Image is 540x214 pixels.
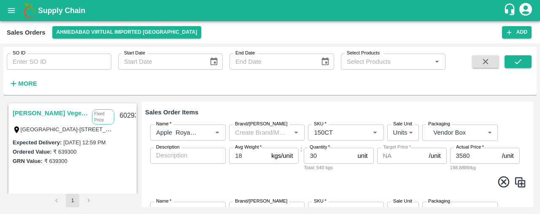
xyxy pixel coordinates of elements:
[304,148,354,164] input: 0.0
[235,144,262,151] label: Avg Weight
[502,26,532,38] button: Add
[503,3,518,18] div: customer-support
[212,127,223,138] button: Open
[13,149,51,155] label: Ordered Value:
[271,151,293,160] p: kgs/unit
[450,164,520,171] div: 198.8889/kg
[428,121,450,127] label: Packaging
[314,121,326,127] label: SKU
[156,144,180,151] label: Description
[156,198,171,205] label: Name
[124,50,145,57] label: Start Date
[153,127,198,138] input: Name
[92,109,114,125] p: Fixed Price
[52,26,202,38] button: Select DC
[433,128,484,137] p: Vendor Box
[432,56,443,67] button: Open
[21,2,38,19] img: logo
[370,127,381,138] button: Open
[235,198,287,205] label: Brand/[PERSON_NAME]
[383,144,411,151] label: Target Price
[13,50,25,57] label: SO ID
[206,54,222,70] button: Choose date
[235,50,255,57] label: End Date
[229,148,268,164] input: 0.0
[514,176,526,189] img: CloneIcon
[53,149,76,155] label: ₹ 639300
[13,158,43,164] label: GRN Value:
[156,121,171,127] label: Name
[310,127,356,138] input: SKU
[310,144,330,151] label: Quantity
[13,139,62,146] label: Expected Delivery :
[7,54,111,70] input: Enter SO ID
[502,151,514,160] p: /unit
[343,56,429,67] input: Select Products
[13,108,88,119] a: [PERSON_NAME] Vegetables
[428,198,450,205] label: Packaging
[229,54,314,70] input: End Date
[291,127,302,138] button: Open
[18,80,37,87] strong: More
[7,76,39,91] button: More
[63,139,105,146] label: [DATE] 12:59 PM
[235,121,287,127] label: Brand/[PERSON_NAME]
[358,151,368,160] p: unit
[118,54,202,70] input: Start Date
[38,5,503,16] a: Supply Chain
[518,2,533,19] div: account of current user
[7,27,46,38] div: Sales Orders
[145,109,198,116] strong: Sales Order Items
[314,198,326,205] label: SKU
[317,54,333,70] button: Choose date
[456,144,484,151] label: Actual Price
[145,118,530,195] div: :
[38,6,85,15] b: Supply Chain
[347,50,380,57] label: Select Products
[232,127,288,138] input: Create Brand/Marka
[304,164,373,171] div: Total: 540 kgs
[429,151,441,160] p: /unit
[66,194,79,207] button: page 1
[2,1,21,20] button: open drawer
[21,126,134,133] label: [GEOGRAPHIC_DATA]-[STREET_ADDRESS]
[393,121,412,127] label: Sale Unit
[393,198,412,205] label: Sale Unit
[49,194,97,207] nav: pagination navigation
[393,128,408,137] p: Units
[114,106,147,126] div: 602935
[44,158,67,164] label: ₹ 639300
